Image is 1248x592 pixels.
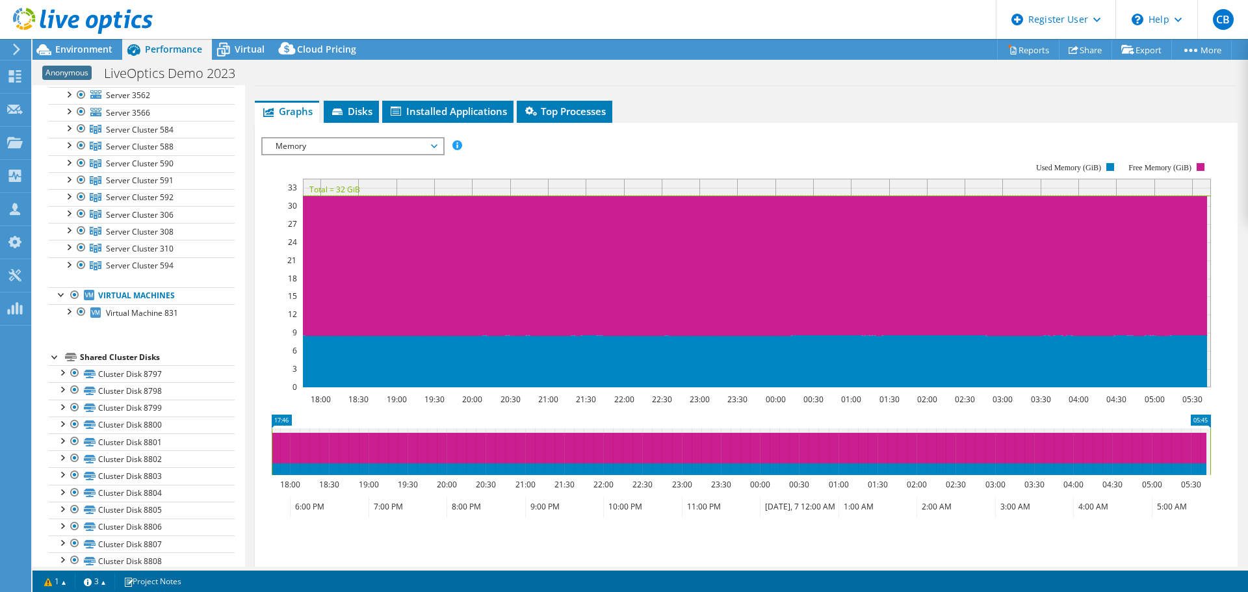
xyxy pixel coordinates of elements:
[49,417,235,433] a: Cluster Disk 8800
[789,479,809,490] text: 00:30
[235,43,265,55] span: Virtual
[1145,394,1165,405] text: 05:00
[398,479,418,490] text: 19:30
[985,479,1006,490] text: 03:00
[106,307,178,318] span: Virtual Machine 831
[288,309,297,320] text: 12
[106,90,150,101] span: Server 3562
[292,363,297,374] text: 3
[106,175,174,186] span: Server Cluster 591
[287,255,296,266] text: 21
[106,141,174,152] span: Server Cluster 588
[1182,394,1202,405] text: 05:30
[652,394,672,405] text: 22:30
[297,43,356,55] span: Cloud Pricing
[727,394,747,405] text: 23:30
[993,394,1013,405] text: 03:00
[49,240,235,257] a: Server Cluster 310
[500,394,521,405] text: 20:30
[750,479,770,490] text: 00:00
[49,535,235,552] a: Cluster Disk 8807
[1036,163,1101,172] text: Used Memory (GiB)
[49,121,235,138] a: Server Cluster 584
[907,479,927,490] text: 02:00
[1142,479,1162,490] text: 05:00
[1031,394,1051,405] text: 03:30
[309,184,360,195] text: Total = 32 GiB
[946,479,966,490] text: 02:30
[49,400,235,417] a: Cluster Disk 8799
[387,394,407,405] text: 19:00
[49,87,235,104] a: Server 3562
[106,124,174,135] span: Server Cluster 584
[114,573,190,589] a: Project Notes
[593,479,614,490] text: 22:00
[632,479,653,490] text: 22:30
[311,394,331,405] text: 18:00
[348,394,369,405] text: 18:30
[690,394,710,405] text: 23:00
[1063,479,1084,490] text: 04:00
[462,394,482,405] text: 20:00
[49,502,235,519] a: Cluster Disk 8805
[49,223,235,240] a: Server Cluster 308
[1111,40,1172,60] a: Export
[49,450,235,467] a: Cluster Disk 8802
[997,40,1059,60] a: Reports
[803,394,824,405] text: 00:30
[75,573,115,589] a: 3
[42,66,92,80] span: Anonymous
[523,105,606,118] span: Top Processes
[49,138,235,155] a: Server Cluster 588
[49,382,235,399] a: Cluster Disk 8798
[955,394,975,405] text: 02:30
[80,350,235,365] div: Shared Cluster Disks
[98,66,255,81] h1: LiveOptics Demo 2023
[1059,40,1112,60] a: Share
[106,209,174,220] span: Server Cluster 306
[515,479,536,490] text: 21:00
[288,273,297,284] text: 18
[269,138,436,154] span: Memory
[49,365,235,382] a: Cluster Disk 8797
[49,172,235,189] a: Server Cluster 591
[288,237,297,248] text: 24
[389,105,507,118] span: Installed Applications
[437,479,457,490] text: 20:00
[55,43,112,55] span: Environment
[288,182,297,193] text: 33
[292,327,297,338] text: 9
[1213,9,1234,30] span: CB
[106,226,174,237] span: Server Cluster 308
[1106,394,1126,405] text: 04:30
[145,43,202,55] span: Performance
[829,479,849,490] text: 01:00
[359,479,379,490] text: 19:00
[49,304,235,321] a: Virtual Machine 831
[288,290,297,302] text: 15
[917,394,937,405] text: 02:00
[49,519,235,535] a: Cluster Disk 8806
[330,105,372,118] span: Disks
[106,107,150,118] span: Server 3566
[261,105,313,118] span: Graphs
[106,192,174,203] span: Server Cluster 592
[288,200,297,211] text: 30
[766,394,786,405] text: 00:00
[576,394,596,405] text: 21:30
[49,433,235,450] a: Cluster Disk 8801
[49,485,235,502] a: Cluster Disk 8804
[424,394,445,405] text: 19:30
[106,260,174,271] span: Server Cluster 594
[538,394,558,405] text: 21:00
[1171,40,1232,60] a: More
[1069,394,1089,405] text: 04:00
[49,206,235,223] a: Server Cluster 306
[1024,479,1045,490] text: 03:30
[106,158,174,169] span: Server Cluster 590
[49,155,235,172] a: Server Cluster 590
[35,573,75,589] a: 1
[672,479,692,490] text: 23:00
[614,394,634,405] text: 22:00
[49,552,235,569] a: Cluster Disk 8808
